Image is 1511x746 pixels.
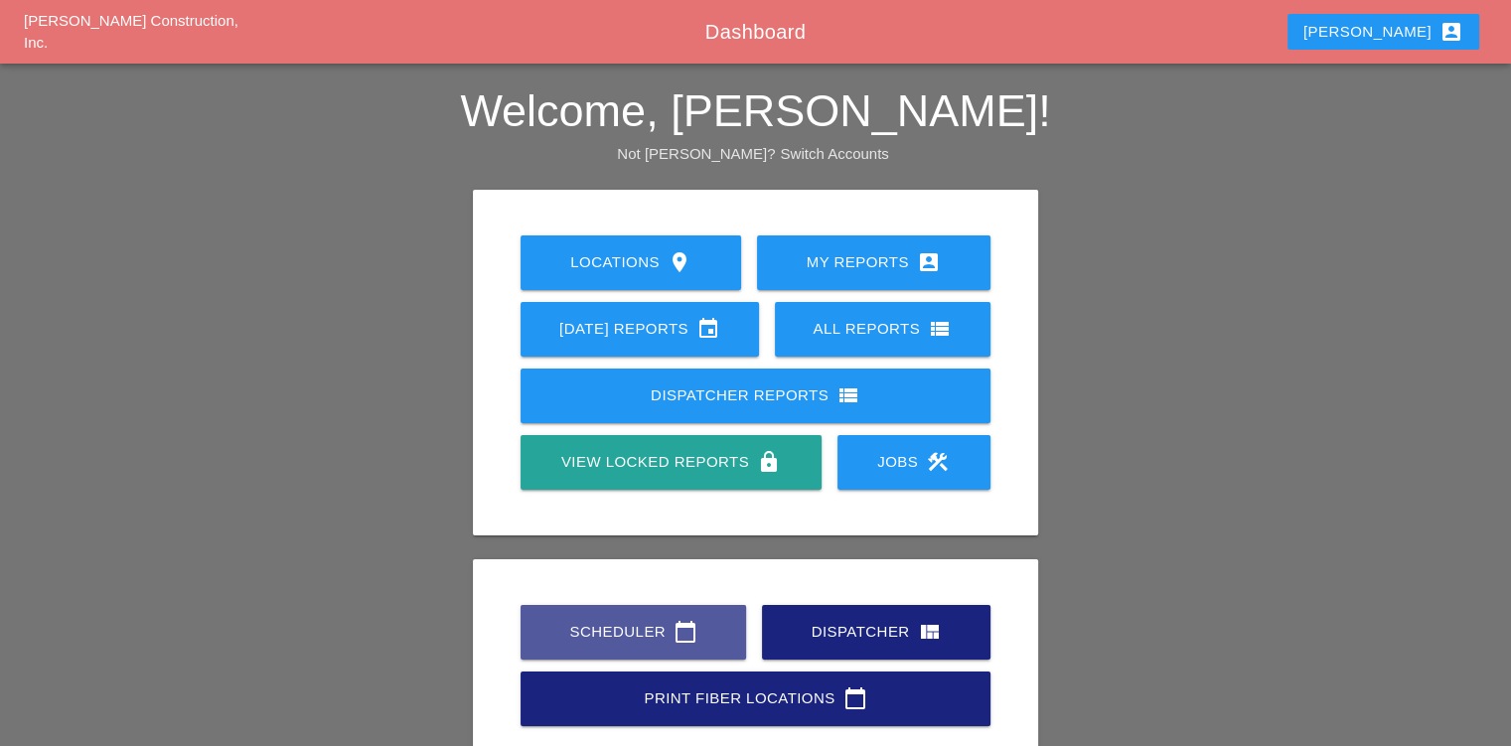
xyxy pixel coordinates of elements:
i: lock [757,450,781,474]
div: Jobs [869,450,959,474]
i: account_box [1439,20,1463,44]
i: view_list [836,383,860,407]
div: [DATE] Reports [552,317,726,341]
a: All Reports [775,302,990,357]
div: Dispatcher Reports [552,383,959,407]
a: Print Fiber Locations [521,671,990,726]
span: Dashboard [705,21,806,43]
div: [PERSON_NAME] [1303,20,1463,44]
button: [PERSON_NAME] [1287,14,1479,50]
div: Locations [552,250,709,274]
i: calendar_today [674,620,697,644]
a: My Reports [757,235,990,290]
a: View Locked Reports [521,435,821,490]
div: My Reports [789,250,959,274]
a: Dispatcher Reports [521,369,990,423]
div: Print Fiber Locations [552,686,959,710]
span: Not [PERSON_NAME]? [617,145,775,162]
i: calendar_today [843,686,867,710]
a: Scheduler [521,605,746,660]
i: view_quilt [918,620,942,644]
a: Switch Accounts [781,145,889,162]
a: [DATE] Reports [521,302,758,357]
i: location_on [668,250,691,274]
i: account_box [917,250,941,274]
i: view_list [928,317,952,341]
a: Jobs [837,435,990,490]
div: All Reports [807,317,959,341]
i: construction [926,450,950,474]
a: [PERSON_NAME] Construction, Inc. [24,12,238,52]
div: Dispatcher [794,620,958,644]
div: View Locked Reports [552,450,789,474]
div: Scheduler [552,620,714,644]
a: Dispatcher [762,605,989,660]
a: Locations [521,235,741,290]
i: event [696,317,720,341]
